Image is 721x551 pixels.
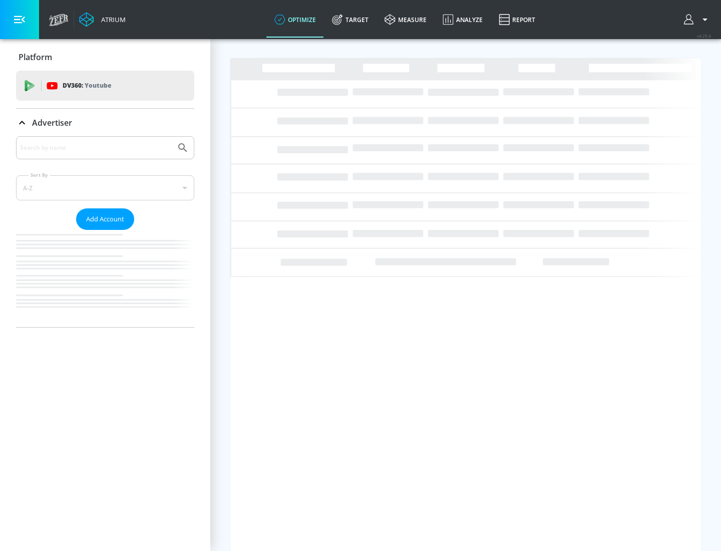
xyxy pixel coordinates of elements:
[16,109,194,137] div: Advertiser
[19,52,52,63] p: Platform
[16,43,194,71] div: Platform
[86,213,124,225] span: Add Account
[76,208,134,230] button: Add Account
[491,2,543,38] a: Report
[16,136,194,327] div: Advertiser
[20,141,172,154] input: Search by name
[377,2,435,38] a: measure
[16,71,194,101] div: DV360: Youtube
[97,15,126,24] div: Atrium
[16,175,194,200] div: A-Z
[85,80,111,91] p: Youtube
[16,230,194,327] nav: list of Advertiser
[324,2,377,38] a: Target
[266,2,324,38] a: optimize
[32,117,72,128] p: Advertiser
[79,12,126,27] a: Atrium
[697,33,711,39] span: v 4.25.4
[435,2,491,38] a: Analyze
[29,172,50,178] label: Sort By
[63,80,111,91] p: DV360:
